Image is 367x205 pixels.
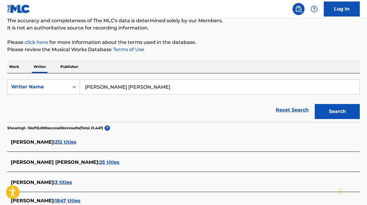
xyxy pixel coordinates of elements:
[293,3,305,15] a: Public Search
[112,47,144,52] a: Terms of Use
[55,179,72,185] span: 3 titles
[59,60,80,73] p: Publisher
[25,39,48,45] a: click here
[7,17,360,24] p: The accuracy and completeness of The MLC's data is determined solely by our Members.
[7,24,360,32] p: It is not an authoritative source for recording information.
[11,179,55,185] span: [PERSON_NAME] :
[324,2,360,17] a: Log In
[311,5,318,13] img: help
[11,159,99,165] span: [PERSON_NAME] [PERSON_NAME] :
[105,125,110,131] span: ?
[32,60,48,73] p: Writer
[7,79,360,122] form: Search Form
[308,3,320,15] div: Help
[55,198,80,203] span: 1847 titles
[337,176,367,205] iframe: Chat Widget
[7,39,360,46] p: Please for more information about the terms used in the database.
[315,104,360,119] button: Search
[11,139,55,145] span: [PERSON_NAME] :
[273,103,312,117] a: Reset Search
[7,125,103,131] p: Showing 1 - 10 of 10,000 accessible results (Total 21,447 )
[295,5,302,13] img: search
[339,182,342,200] div: Drag
[55,139,77,145] span: 212 titles
[11,198,55,203] span: [PERSON_NAME] :
[7,46,360,53] p: Please review the Musical Works Database
[7,5,30,13] img: MLC Logo
[7,60,21,73] p: Work
[11,83,65,90] div: Writer Name
[99,159,120,165] span: 25 titles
